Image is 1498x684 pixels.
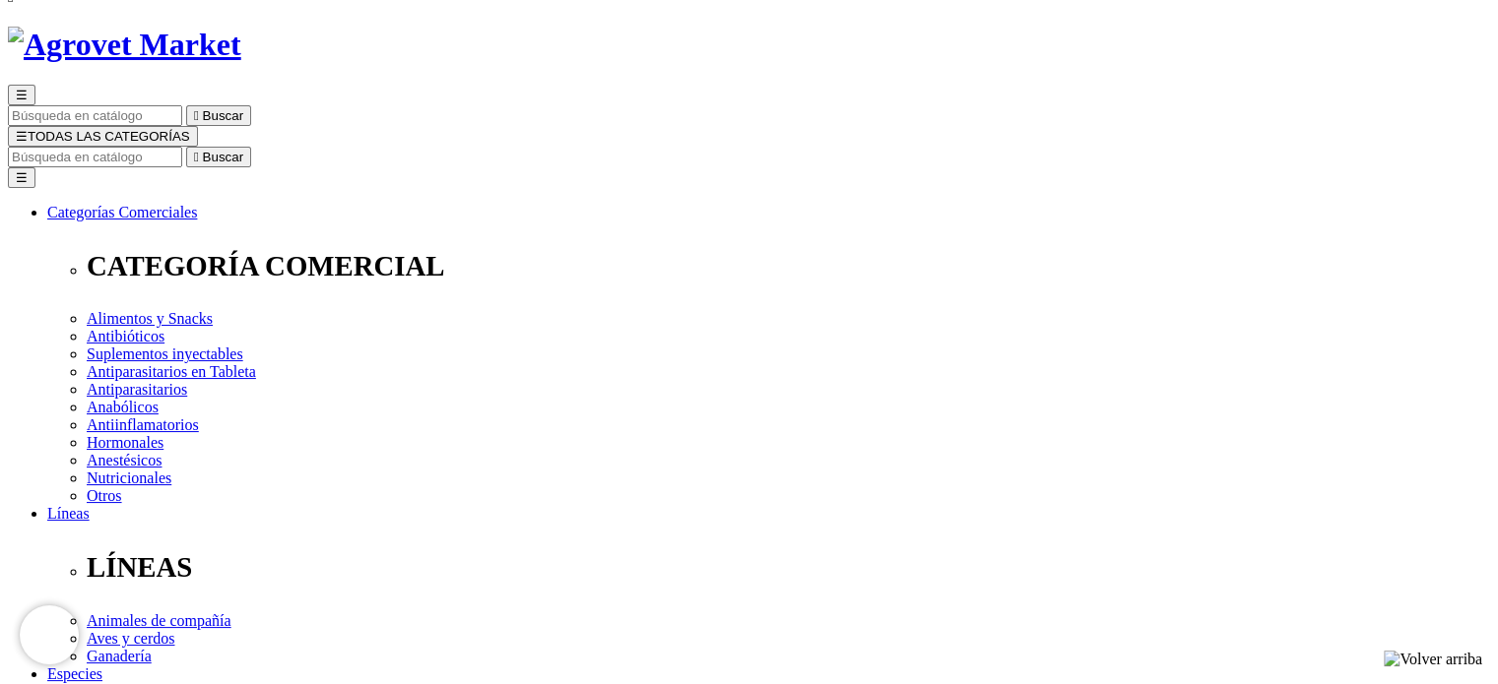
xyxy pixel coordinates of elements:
a: Ganadería [87,648,152,664]
a: Líneas [47,505,90,522]
a: Otros [87,487,122,504]
a: Anestésicos [87,452,162,468]
a: Especies [47,665,102,682]
a: Animales de compañía [87,612,231,629]
a: Nutricionales [87,469,171,486]
p: LÍNEAS [87,551,1490,584]
img: Volver arriba [1384,651,1482,668]
a: Aves y cerdos [87,630,174,647]
iframe: Brevo live chat [20,605,79,664]
p: CATEGORÍA COMERCIAL [87,250,1490,282]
